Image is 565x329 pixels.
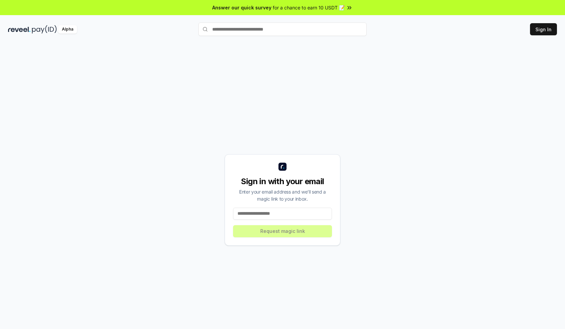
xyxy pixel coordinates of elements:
[212,4,271,11] span: Answer our quick survey
[278,163,287,171] img: logo_small
[58,25,77,34] div: Alpha
[32,25,57,34] img: pay_id
[8,25,31,34] img: reveel_dark
[530,23,557,35] button: Sign In
[233,176,332,187] div: Sign in with your email
[273,4,345,11] span: for a chance to earn 10 USDT 📝
[233,188,332,202] div: Enter your email address and we’ll send a magic link to your inbox.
